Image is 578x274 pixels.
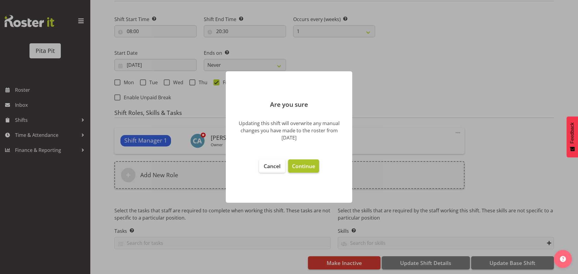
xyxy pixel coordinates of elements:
p: Are you sure [232,101,346,108]
button: Feedback - Show survey [567,116,578,157]
button: Cancel [259,159,285,173]
span: Feedback [570,122,575,143]
div: Updating this shift will overwrite any manual changes you have made to the roster from [DATE] [235,120,343,141]
img: help-xxl-2.png [560,256,566,262]
button: Continue [288,159,319,173]
span: Continue [292,162,315,170]
span: Cancel [264,162,281,170]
